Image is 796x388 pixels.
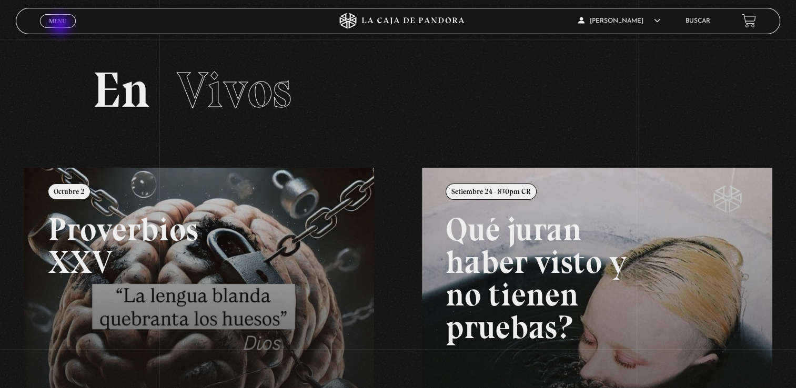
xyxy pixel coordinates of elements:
span: Cerrar [45,27,70,34]
a: View your shopping cart [742,14,756,28]
h2: En [93,65,704,115]
a: Buscar [686,18,710,24]
span: [PERSON_NAME] [578,18,660,24]
span: Menu [49,18,66,24]
span: Vivos [177,60,291,120]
